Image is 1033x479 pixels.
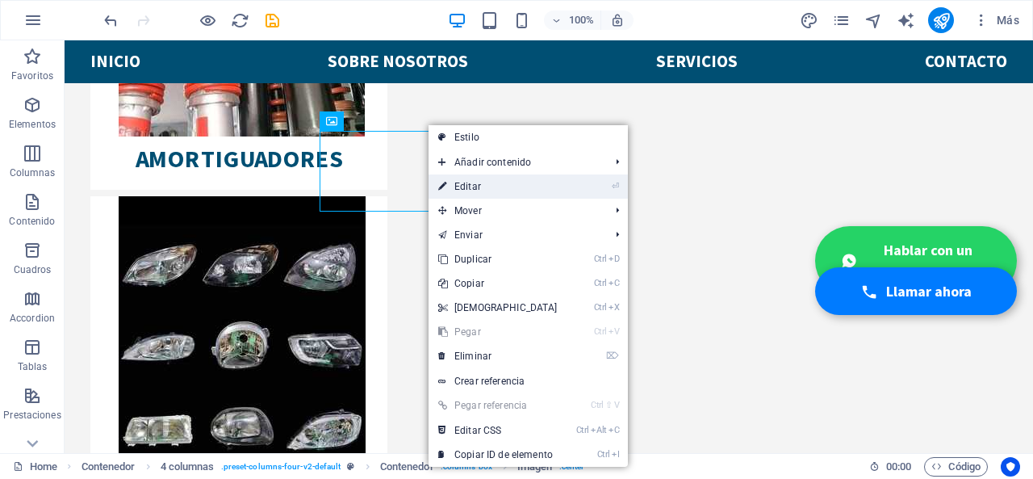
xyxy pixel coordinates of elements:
[609,254,620,264] i: D
[832,11,851,30] i: Páginas (Ctrl+Alt+S)
[10,166,56,179] p: Columnas
[429,393,567,418] a: Ctrl⇧VPegar referencia
[380,457,434,477] span: Haz clic para seleccionar y doble clic para editar
[544,11,601,30] button: 100%
[9,215,55,228] p: Contenido
[864,11,883,30] i: Navegador
[594,278,607,288] i: Ctrl
[429,125,628,149] a: Estilo
[609,278,620,288] i: C
[591,400,604,410] i: Ctrl
[614,400,619,410] i: V
[606,351,619,361] i: ⌦
[230,11,249,30] button: reload
[13,457,57,477] a: Haz clic para cancelar la selección y doble clic para abrir páginas
[9,118,56,131] p: Elementos
[429,369,628,393] a: Crear referencia
[973,12,1019,28] span: Más
[931,457,981,477] span: Código
[594,254,607,264] i: Ctrl
[864,11,883,30] button: navigator
[612,449,620,460] i: I
[221,457,341,477] span: . preset-columns-four-v2-default
[869,457,912,477] h6: Tiempo de la sesión
[101,11,120,30] button: undo
[429,271,567,296] a: CtrlCCopiar
[14,263,52,276] p: Cuadros
[1001,457,1020,477] button: Usercentrics
[10,312,55,325] p: Accordion
[591,425,607,435] i: Alt
[429,344,567,368] a: ⌦Eliminar
[429,320,567,344] a: CtrlVPegar
[429,296,567,320] a: CtrlX[DEMOGRAPHIC_DATA]
[924,457,988,477] button: Código
[897,11,915,30] i: AI Writer
[609,425,620,435] i: C
[429,199,604,223] span: Mover
[198,11,217,30] button: Haz clic para salir del modo de previsualización y seguir editando
[597,449,610,460] i: Ctrl
[928,7,954,33] button: publish
[576,425,589,435] i: Ctrl
[18,360,48,373] p: Tablas
[897,460,900,473] span: :
[609,326,620,337] i: V
[429,418,567,443] a: CtrlAltCEditar CSS
[799,11,818,30] button: design
[568,11,594,30] h6: 100%
[886,457,911,477] span: 00 00
[932,11,951,30] i: Publicar
[161,457,215,477] span: Haz clic para seleccionar y doble clic para editar
[800,11,818,30] i: Diseño (Ctrl+Alt+Y)
[11,69,53,82] p: Favoritos
[102,11,120,30] i: Deshacer: Cambiar texto (Ctrl+Z)
[3,409,61,422] p: Prestaciones
[429,443,567,467] a: CtrlICopiar ID de elemento
[605,400,613,410] i: ⇧
[82,457,585,477] nav: breadcrumb
[967,7,1026,33] button: Más
[263,11,282,30] i: Guardar (Ctrl+S)
[831,11,851,30] button: pages
[610,13,625,27] i: Al redimensionar, ajustar el nivel de zoom automáticamente para ajustarse al dispositivo elegido.
[609,302,620,313] i: X
[612,181,619,191] i: ⏎
[429,223,604,247] a: Enviar
[82,457,136,477] span: Haz clic para seleccionar y doble clic para editar
[429,247,567,271] a: CtrlDDuplicar
[231,11,249,30] i: Volver a cargar página
[896,11,915,30] button: text_generator
[347,462,354,471] i: Este elemento es un preajuste personalizable
[594,326,607,337] i: Ctrl
[594,302,607,313] i: Ctrl
[429,150,604,174] span: Añadir contenido
[262,11,282,30] button: save
[429,174,567,199] a: ⏎Editar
